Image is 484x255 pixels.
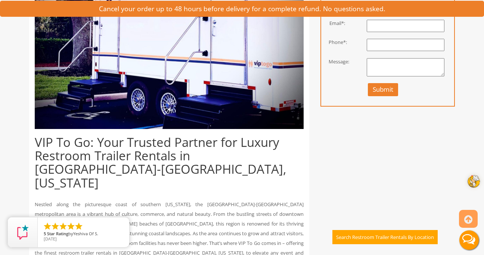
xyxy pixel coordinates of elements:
[44,236,57,242] span: [DATE]
[15,225,30,240] img: Review Rating
[316,39,352,46] div: Phone*:
[332,230,438,245] button: Search Restroom Trailer Rentals By Location
[44,231,46,236] span: 5
[59,222,68,231] li: 
[73,231,98,236] span: Yeshiva Of S.
[44,232,123,237] span: by
[454,225,484,255] button: Live Chat
[47,231,68,236] span: Star Rating
[51,222,60,231] li: 
[316,58,352,65] div: Message:
[316,20,352,27] div: Email*:
[43,222,52,231] li: 
[74,222,83,231] li: 
[368,83,398,96] button: Submit
[35,136,304,190] h1: VIP To Go: Your Trusted Partner for Luxury Restroom Trailer Rentals in [GEOGRAPHIC_DATA]-[GEOGRAP...
[320,234,438,240] a: Search Restroom Trailer Rentals By Location
[66,222,75,231] li: 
